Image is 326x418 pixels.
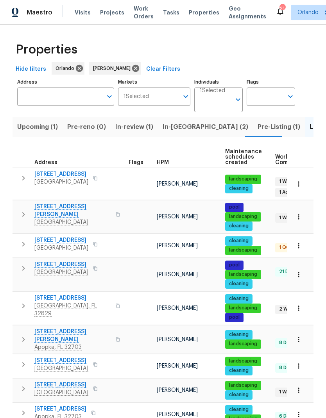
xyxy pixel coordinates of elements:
[279,5,285,13] div: 21
[180,91,191,102] button: Open
[157,181,198,187] span: [PERSON_NAME]
[52,62,84,75] div: Orlando
[276,364,299,371] span: 8 Done
[100,9,124,16] span: Projects
[194,80,243,84] label: Individuals
[143,62,183,77] button: Clear Filters
[75,9,91,16] span: Visits
[146,64,180,74] span: Clear Filters
[233,94,244,105] button: Open
[276,178,294,185] span: 1 WIP
[276,244,293,251] span: 1 QC
[276,189,309,196] span: 1 Accepted
[226,331,252,338] span: cleaning
[226,238,252,244] span: cleaning
[229,5,266,20] span: Geo Assignments
[93,64,134,72] span: [PERSON_NAME]
[226,262,243,268] span: pool
[225,149,262,165] span: Maintenance schedules created
[16,64,46,74] span: Hide filters
[157,412,198,417] span: [PERSON_NAME]
[285,91,296,102] button: Open
[17,121,58,132] span: Upcoming (1)
[226,247,260,254] span: landscaping
[226,295,252,302] span: cleaning
[226,271,260,278] span: landscaping
[115,121,153,132] span: In-review (1)
[226,305,260,311] span: landscaping
[226,391,252,398] span: cleaning
[17,80,114,84] label: Address
[16,46,77,54] span: Properties
[226,223,252,229] span: cleaning
[226,314,243,321] span: pool
[226,358,260,364] span: landscaping
[297,9,319,16] span: Orlando
[134,5,154,20] span: Work Orders
[157,363,198,369] span: [PERSON_NAME]
[276,306,295,313] span: 2 WIP
[226,213,260,220] span: landscaping
[157,160,169,165] span: HPM
[226,185,252,192] span: cleaning
[157,214,198,220] span: [PERSON_NAME]
[226,382,260,389] span: landscaping
[163,10,179,15] span: Tasks
[258,121,300,132] span: Pre-Listing (1)
[157,388,198,393] span: [PERSON_NAME]
[276,214,294,221] span: 1 WIP
[13,62,49,77] button: Hide filters
[247,80,295,84] label: Flags
[129,160,143,165] span: Flags
[124,93,149,100] span: 1 Selected
[276,389,294,395] span: 1 WIP
[27,9,52,16] span: Maestro
[226,367,252,374] span: cleaning
[226,280,252,287] span: cleaning
[200,88,225,94] span: 1 Selected
[157,272,198,277] span: [PERSON_NAME]
[118,80,191,84] label: Markets
[275,154,324,165] span: Work Order Completion
[226,406,252,413] span: cleaning
[276,339,299,346] span: 8 Done
[157,243,198,248] span: [PERSON_NAME]
[157,305,198,311] span: [PERSON_NAME]
[89,62,141,75] div: [PERSON_NAME]
[67,121,106,132] span: Pre-reno (0)
[189,9,219,16] span: Properties
[226,204,243,211] span: pool
[56,64,77,72] span: Orlando
[226,176,260,182] span: landscaping
[157,337,198,342] span: [PERSON_NAME]
[163,121,248,132] span: In-[GEOGRAPHIC_DATA] (2)
[34,160,57,165] span: Address
[276,268,301,275] span: 21 Done
[104,91,115,102] button: Open
[226,341,260,347] span: landscaping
